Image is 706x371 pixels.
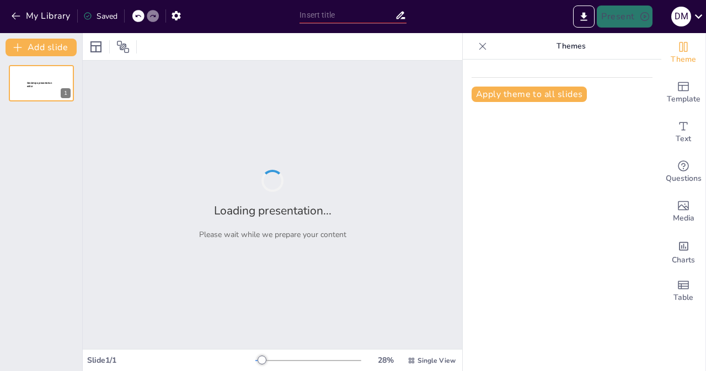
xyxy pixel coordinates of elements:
[61,88,71,98] div: 1
[418,356,456,365] span: Single View
[661,192,705,232] div: Add images, graphics, shapes or video
[6,39,77,56] button: Add slide
[661,112,705,152] div: Add text boxes
[671,7,691,26] div: D M
[666,173,702,185] span: Questions
[472,87,587,102] button: Apply theme to all slides
[671,53,696,66] span: Theme
[661,271,705,311] div: Add a table
[116,40,130,53] span: Position
[672,254,695,266] span: Charts
[673,292,693,304] span: Table
[671,6,691,28] button: D M
[597,6,652,28] button: Present
[199,229,346,240] p: Please wait while we prepare your content
[667,93,700,105] span: Template
[673,212,694,224] span: Media
[8,7,75,25] button: My Library
[491,33,650,60] p: Themes
[661,232,705,271] div: Add charts and graphs
[676,133,691,145] span: Text
[299,7,394,23] input: Insert title
[372,355,399,365] div: 28 %
[573,6,595,28] button: Export to PowerPoint
[87,38,105,56] div: Layout
[83,11,117,21] div: Saved
[27,82,52,88] span: Sendsteps presentation editor
[661,152,705,192] div: Get real-time input from your audience
[9,65,74,101] div: 1
[87,355,255,365] div: Slide 1 / 1
[661,73,705,112] div: Add ready made slides
[214,203,331,218] h2: Loading presentation...
[661,33,705,73] div: Change the overall theme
